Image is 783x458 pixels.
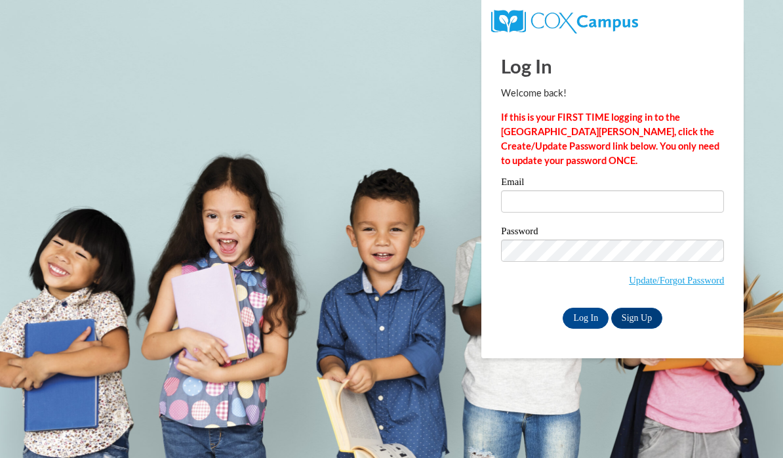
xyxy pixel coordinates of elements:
h1: Log In [501,52,724,79]
input: Log In [563,308,609,329]
img: COX Campus [491,10,637,33]
strong: If this is your FIRST TIME logging in to the [GEOGRAPHIC_DATA][PERSON_NAME], click the Create/Upd... [501,112,719,166]
label: Email [501,177,724,190]
a: COX Campus [491,15,637,26]
a: Update/Forgot Password [629,275,724,285]
label: Password [501,226,724,239]
a: Sign Up [611,308,662,329]
p: Welcome back! [501,86,724,100]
